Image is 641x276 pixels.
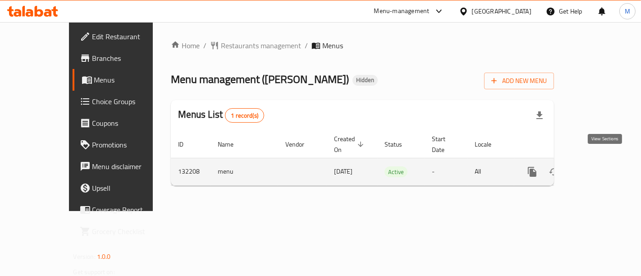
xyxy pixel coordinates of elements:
[285,139,316,150] span: Vendor
[94,74,169,85] span: Menus
[92,226,169,237] span: Grocery Checklist
[73,251,96,262] span: Version:
[178,139,195,150] span: ID
[73,199,176,221] a: Coverage Report
[92,204,169,215] span: Coverage Report
[92,96,169,107] span: Choice Groups
[171,131,615,186] table: enhanced table
[203,40,206,51] li: /
[514,131,615,158] th: Actions
[73,177,176,199] a: Upsell
[92,161,169,172] span: Menu disclaimer
[171,69,349,89] span: Menu management ( [PERSON_NAME] )
[210,40,301,51] a: Restaurants management
[171,40,554,51] nav: breadcrumb
[218,139,245,150] span: Name
[468,158,514,185] td: All
[73,221,176,242] a: Grocery Checklist
[221,40,301,51] span: Restaurants management
[425,158,468,185] td: -
[322,40,343,51] span: Menus
[334,166,353,177] span: [DATE]
[385,166,407,177] div: Active
[171,40,200,51] a: Home
[625,6,630,16] span: M
[73,26,176,47] a: Edit Restaurant
[92,118,169,129] span: Coupons
[92,139,169,150] span: Promotions
[225,108,264,123] div: Total records count
[92,31,169,42] span: Edit Restaurant
[225,111,264,120] span: 1 record(s)
[73,112,176,134] a: Coupons
[484,73,554,89] button: Add New Menu
[92,53,169,64] span: Branches
[475,139,504,150] span: Locale
[491,75,547,87] span: Add New Menu
[73,69,176,91] a: Menus
[211,158,278,185] td: menu
[97,251,111,262] span: 1.0.0
[385,139,414,150] span: Status
[73,134,176,156] a: Promotions
[529,105,550,126] div: Export file
[385,167,407,177] span: Active
[334,133,366,155] span: Created On
[472,6,531,16] div: [GEOGRAPHIC_DATA]
[73,156,176,177] a: Menu disclaimer
[171,158,211,185] td: 132208
[374,6,430,17] div: Menu-management
[73,91,176,112] a: Choice Groups
[432,133,457,155] span: Start Date
[522,161,543,183] button: more
[353,75,378,86] div: Hidden
[305,40,308,51] li: /
[178,108,264,123] h2: Menus List
[353,76,378,84] span: Hidden
[92,183,169,193] span: Upsell
[543,161,565,183] button: Change Status
[73,47,176,69] a: Branches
